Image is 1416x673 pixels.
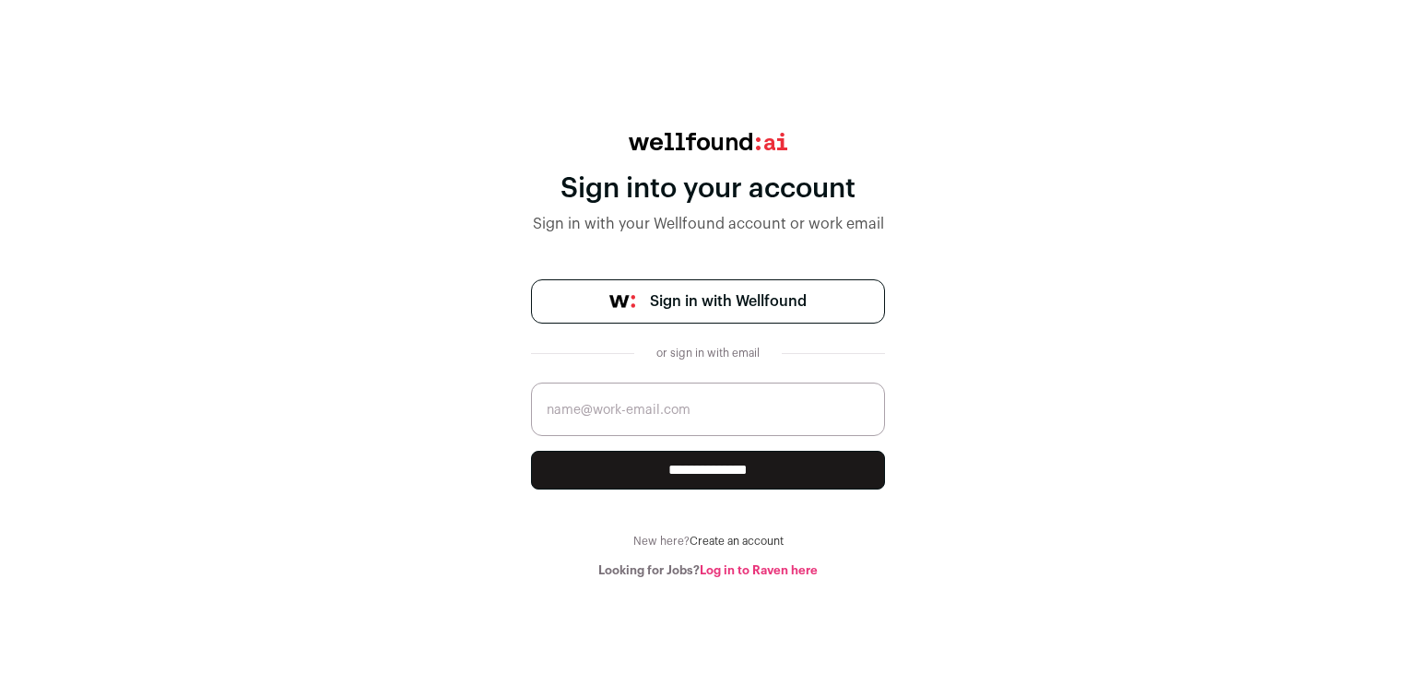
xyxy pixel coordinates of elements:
[531,534,885,549] div: New here?
[531,279,885,324] a: Sign in with Wellfound
[531,172,885,206] div: Sign into your account
[531,213,885,235] div: Sign in with your Wellfound account or work email
[650,290,807,313] span: Sign in with Wellfound
[531,563,885,578] div: Looking for Jobs?
[700,564,818,576] a: Log in to Raven here
[531,383,885,436] input: name@work-email.com
[629,133,787,150] img: wellfound:ai
[609,295,635,308] img: wellfound-symbol-flush-black-fb3c872781a75f747ccb3a119075da62bfe97bd399995f84a933054e44a575c4.png
[649,346,767,360] div: or sign in with email
[690,536,784,547] a: Create an account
